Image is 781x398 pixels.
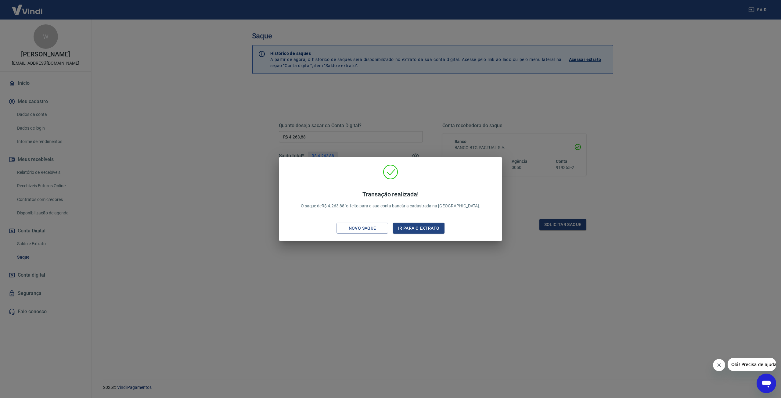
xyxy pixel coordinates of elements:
[337,223,388,234] button: Novo saque
[728,358,776,371] iframe: Mensagem da empresa
[393,223,444,234] button: Ir para o extrato
[713,359,725,371] iframe: Fechar mensagem
[301,191,480,198] h4: Transação realizada!
[341,224,383,232] div: Novo saque
[757,374,776,393] iframe: Botão para abrir a janela de mensagens
[4,4,51,9] span: Olá! Precisa de ajuda?
[301,191,480,209] p: O saque de R$ 4.263,88 foi feito para a sua conta bancária cadastrada na [GEOGRAPHIC_DATA].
